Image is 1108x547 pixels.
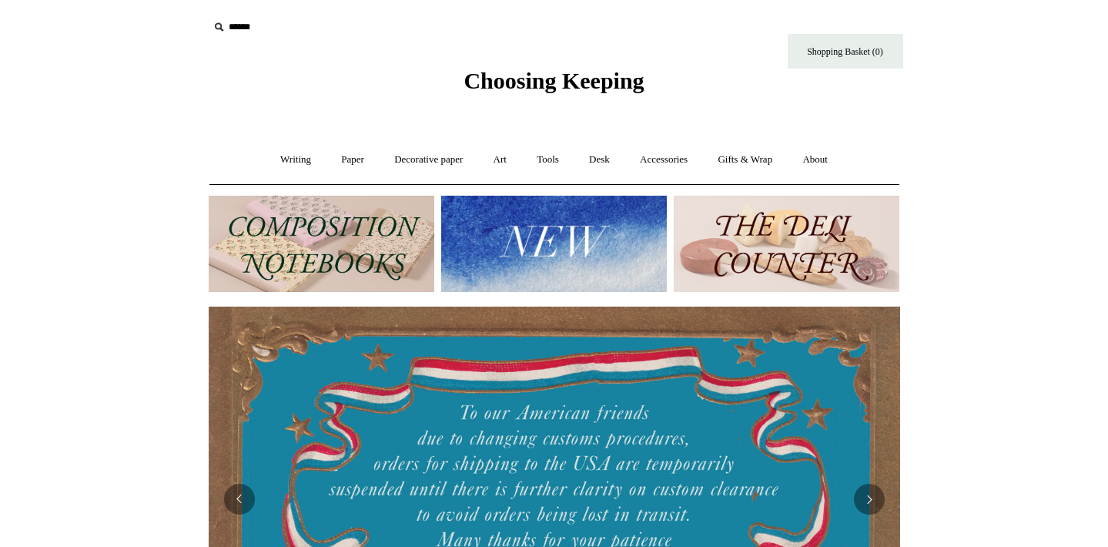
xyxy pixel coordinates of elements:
[380,139,477,180] a: Decorative paper
[209,196,434,292] img: 202302 Composition ledgers.jpg__PID:69722ee6-fa44-49dd-a067-31375e5d54ec
[480,139,521,180] a: Art
[224,484,255,515] button: Previous
[523,139,573,180] a: Tools
[441,196,667,292] img: New.jpg__PID:f73bdf93-380a-4a35-bcfe-7823039498e1
[575,139,624,180] a: Desk
[464,68,644,93] span: Choosing Keeping
[704,139,786,180] a: Gifts & Wrap
[464,80,644,91] a: Choosing Keeping
[788,34,903,69] a: Shopping Basket (0)
[674,196,899,292] img: The Deli Counter
[788,139,842,180] a: About
[327,139,378,180] a: Paper
[854,484,885,515] button: Next
[626,139,701,180] a: Accessories
[266,139,325,180] a: Writing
